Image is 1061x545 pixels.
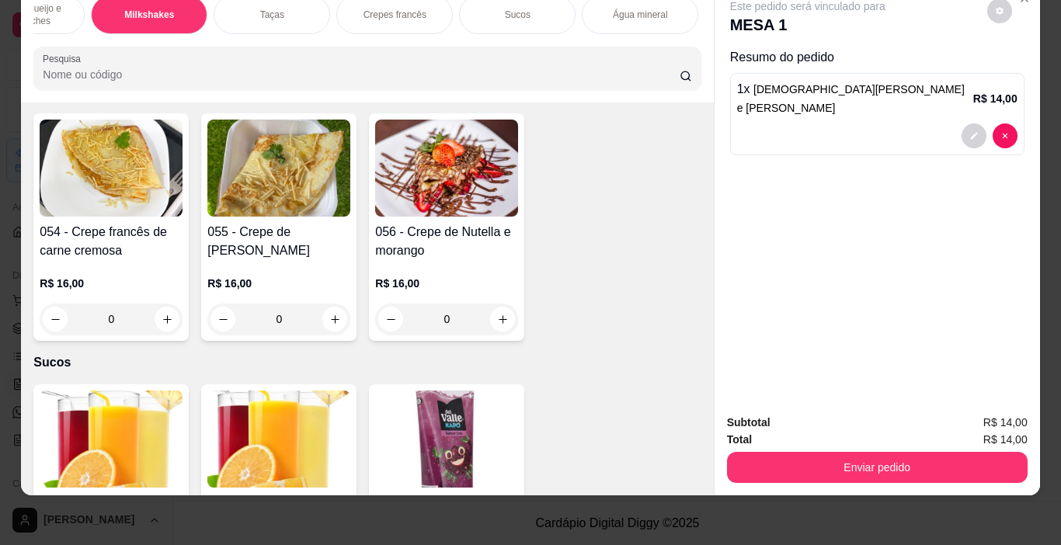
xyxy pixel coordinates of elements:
[737,80,973,117] p: 1 x
[375,223,518,260] h4: 056 - Crepe de Nutella e morango
[375,391,518,488] img: product-image
[40,223,183,260] h4: 054 - Crepe francês de carne cremosa
[210,307,235,332] button: decrease-product-quantity
[260,9,284,21] p: Taças
[490,307,515,332] button: increase-product-quantity
[364,9,426,21] p: Crepes francês
[973,91,1018,106] p: R$ 14,00
[983,431,1028,448] span: R$ 14,00
[613,9,668,21] p: Água mineral
[737,83,965,114] span: [DEMOGRAPHIC_DATA][PERSON_NAME] e [PERSON_NAME]
[730,14,885,36] p: MESA 1
[322,307,347,332] button: increase-product-quantity
[40,120,183,217] img: product-image
[43,307,68,332] button: decrease-product-quantity
[375,120,518,217] img: product-image
[727,452,1028,483] button: Enviar pedido
[207,494,350,512] h4: 059 - Suco ( com leite )
[983,414,1028,431] span: R$ 14,00
[207,120,350,217] img: product-image
[375,494,518,512] h4: Kapo de uva
[33,353,701,372] p: Sucos
[730,48,1024,67] p: Resumo do pedido
[155,307,179,332] button: increase-product-quantity
[207,276,350,291] p: R$ 16,00
[727,433,752,446] strong: Total
[375,276,518,291] p: R$ 16,00
[40,494,183,512] h4: 057 - Suco (sem leite )
[40,276,183,291] p: R$ 16,00
[505,9,530,21] p: Sucos
[378,307,403,332] button: decrease-product-quantity
[207,223,350,260] h4: 055 - Crepe de [PERSON_NAME]
[40,391,183,488] img: product-image
[962,123,986,148] button: decrease-product-quantity
[993,123,1018,148] button: decrease-product-quantity
[43,67,680,82] input: Pesquisa
[124,9,174,21] p: Milkshakes
[43,52,86,65] label: Pesquisa
[727,416,771,429] strong: Subtotal
[207,391,350,488] img: product-image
